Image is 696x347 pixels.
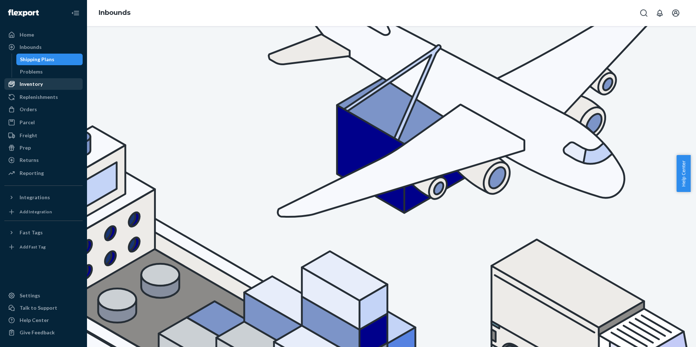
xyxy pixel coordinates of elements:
a: Returns [4,154,83,166]
button: Open account menu [668,6,683,20]
a: Freight [4,130,83,141]
button: Give Feedback [4,327,83,338]
div: Replenishments [20,93,58,101]
a: Add Fast Tag [4,241,83,253]
button: Close Navigation [68,6,83,20]
div: Add Fast Tag [20,244,46,250]
div: Problems [20,68,43,75]
button: Open Search Box [637,6,651,20]
img: Flexport logo [8,9,39,17]
a: Parcel [4,117,83,128]
div: Home [20,31,34,38]
div: Reporting [20,170,44,177]
a: Reporting [4,167,83,179]
div: Parcel [20,119,35,126]
a: Shipping Plans [16,54,83,65]
a: Replenishments [4,91,83,103]
div: Help Center [20,317,49,324]
div: Talk to Support [20,304,57,312]
a: Help Center [4,314,83,326]
div: Integrations [20,194,50,201]
div: Inventory [20,80,43,88]
a: Inbounds [4,41,83,53]
div: Add Integration [20,209,52,215]
ol: breadcrumbs [93,3,136,24]
div: Settings [20,292,40,299]
a: Inbounds [99,9,130,17]
button: Help Center [676,155,691,192]
button: Open notifications [652,6,667,20]
a: Settings [4,290,83,301]
div: Inbounds [20,43,42,51]
div: Orders [20,106,37,113]
div: Prep [20,144,31,151]
button: Fast Tags [4,227,83,238]
a: Prep [4,142,83,154]
a: Orders [4,104,83,115]
div: Returns [20,156,39,164]
a: Home [4,29,83,41]
div: Shipping Plans [20,56,54,63]
div: Freight [20,132,37,139]
div: Give Feedback [20,329,55,336]
a: Inventory [4,78,83,90]
a: Problems [16,66,83,78]
button: Integrations [4,192,83,203]
div: Fast Tags [20,229,43,236]
a: Talk to Support [4,302,83,314]
a: Add Integration [4,206,83,218]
